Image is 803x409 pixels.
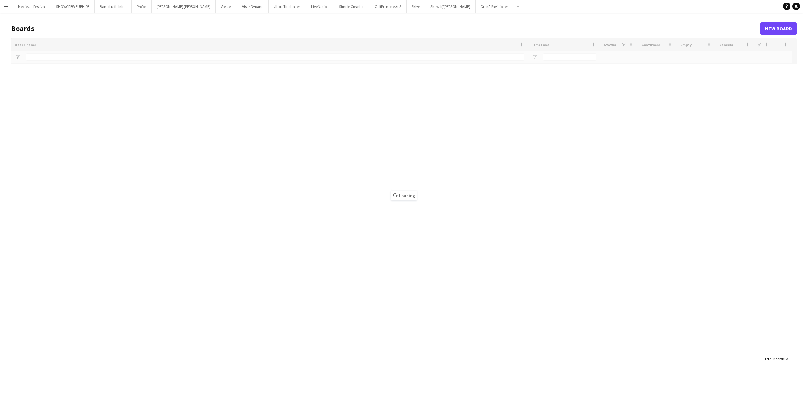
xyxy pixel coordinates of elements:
[306,0,334,13] button: LiveNation
[95,0,132,13] button: Bambi udlejning
[760,22,797,35] a: New Board
[51,0,95,13] button: SHOWCREW SUBHIRE
[132,0,152,13] button: Profox
[764,353,787,365] div: :
[334,0,370,13] button: Simple Creation
[370,0,407,13] button: GolfPromote ApS
[785,356,787,361] span: 0
[764,356,784,361] span: Total Boards
[11,24,760,33] h1: Boards
[425,0,476,13] button: Show-if/[PERSON_NAME]
[407,0,425,13] button: Skive
[152,0,216,13] button: [PERSON_NAME] [PERSON_NAME]
[476,0,514,13] button: Grenå Pavillionen
[216,0,237,13] button: Værket
[13,0,51,13] button: Medieval Festival
[237,0,269,13] button: Visar Dypang
[269,0,306,13] button: ViborgTinghallen
[391,191,417,200] span: Loading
